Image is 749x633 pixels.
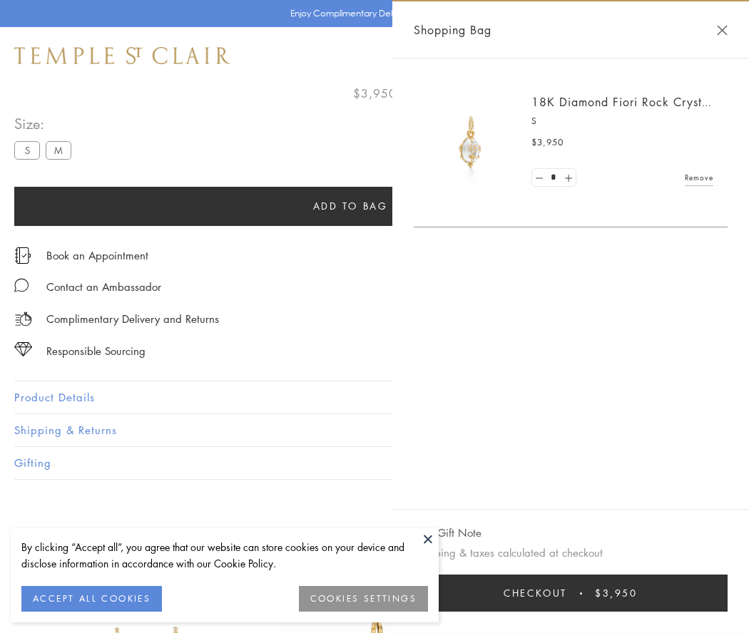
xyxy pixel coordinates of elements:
[14,447,735,479] button: Gifting
[21,586,162,612] button: ACCEPT ALL COOKIES
[14,47,230,64] img: Temple St. Clair
[414,544,728,562] p: Shipping & taxes calculated at checkout
[46,278,161,296] div: Contact an Ambassador
[46,141,71,159] label: M
[428,100,514,185] img: P51889-E11FIORI
[414,21,491,39] span: Shopping Bag
[14,414,735,446] button: Shipping & Returns
[299,586,428,612] button: COOKIES SETTINGS
[14,112,77,135] span: Size:
[353,84,397,103] span: $3,950
[504,585,567,601] span: Checkout
[46,342,146,360] div: Responsible Sourcing
[14,141,40,159] label: S
[14,278,29,292] img: MessageIcon-01_2.svg
[14,342,32,356] img: icon_sourcing.svg
[14,310,32,328] img: icon_delivery.svg
[561,169,575,187] a: Set quantity to 2
[414,575,728,612] button: Checkout $3,950
[21,539,428,572] div: By clicking “Accept all”, you agree that our website can store cookies on your device and disclos...
[46,247,148,263] a: Book an Appointment
[595,585,638,601] span: $3,950
[313,198,388,214] span: Add to bag
[532,169,546,187] a: Set quantity to 0
[14,187,686,226] button: Add to bag
[414,524,481,542] button: Add Gift Note
[685,170,713,185] a: Remove
[717,25,728,36] button: Close Shopping Bag
[531,114,713,128] p: S
[531,135,564,150] span: $3,950
[290,6,452,21] p: Enjoy Complimentary Delivery & Returns
[14,381,735,413] button: Product Details
[46,310,219,328] p: Complimentary Delivery and Returns
[14,247,31,264] img: icon_appointment.svg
